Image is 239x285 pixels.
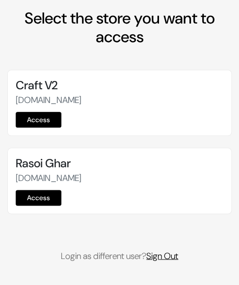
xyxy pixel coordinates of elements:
[7,249,232,262] p: Login as different user?
[7,9,232,47] h2: Select the store you want to access
[16,112,61,128] a: Access
[16,190,61,206] a: Access
[16,156,223,171] h5: Rasoi Ghar
[16,78,223,93] h5: Craft V2
[146,250,178,261] a: Sign Out
[16,94,223,107] p: [DOMAIN_NAME]
[16,172,223,185] p: [DOMAIN_NAME]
